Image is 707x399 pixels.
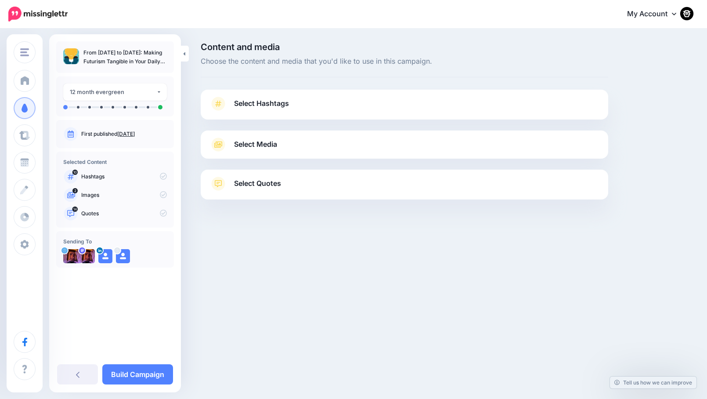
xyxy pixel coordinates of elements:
a: Tell us how we can improve [610,377,696,388]
a: Select Media [209,138,599,152]
span: Select Hashtags [234,98,289,109]
img: user_default_image.png [116,249,130,263]
img: Missinglettr [8,7,68,22]
span: Choose the content and media that you'd like to use in this campaign. [201,56,608,67]
h4: Sending To [63,238,167,245]
span: Content and media [201,43,608,51]
a: Select Quotes [209,177,599,199]
img: 40da768f969e0b050ee46d1e4231ea0f_thumb.jpg [63,48,79,64]
p: First published [81,130,167,138]
p: Quotes [81,210,167,218]
div: 12 month evergreen [70,87,156,97]
span: Select Quotes [234,178,281,189]
img: BHFunHouse-19603.jpg [63,249,82,263]
a: Select Hashtags [209,97,599,120]
img: user_default_image.png [98,249,112,263]
p: Hashtags [81,173,167,181]
span: 2 [72,188,78,193]
span: 14 [72,207,78,212]
a: My Account [618,4,694,25]
span: 10 [72,170,78,175]
p: Images [81,191,167,199]
img: 83642e166c72f455-88614.jpg [81,249,95,263]
img: menu.png [20,48,29,56]
h4: Selected Content [63,159,167,165]
a: [DATE] [117,131,135,137]
p: From [DATE] to [DATE]: Making Futurism Tangible in Your Daily Routine [83,48,167,66]
button: 12 month evergreen [63,83,167,101]
span: Select Media [234,138,277,150]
